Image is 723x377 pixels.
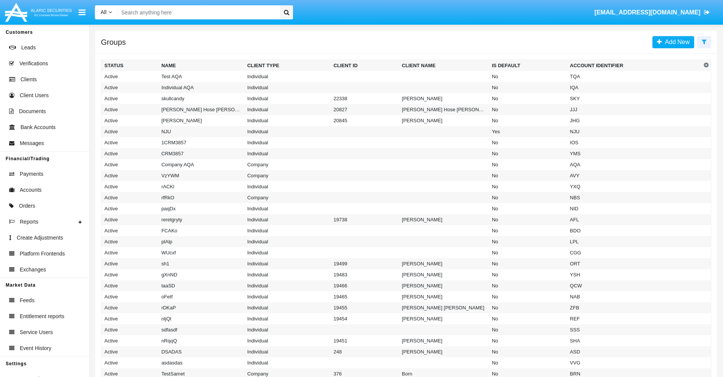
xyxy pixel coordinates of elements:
[567,104,702,115] td: JJJ
[158,203,244,214] td: paqDx
[158,82,244,93] td: Individual AQA
[244,313,330,324] td: Individual
[101,214,159,225] td: Active
[158,214,244,225] td: reretgryty
[101,269,159,280] td: Active
[331,93,399,104] td: 22338
[158,60,244,71] th: Name
[101,82,159,93] td: Active
[101,39,126,45] h5: Groups
[158,181,244,192] td: rACKl
[567,60,702,71] th: Account Identifier
[244,247,330,258] td: Individual
[567,313,702,324] td: REF
[244,357,330,368] td: Individual
[20,266,46,274] span: Exchanges
[567,159,702,170] td: AQA
[567,115,702,126] td: JHG
[489,159,567,170] td: No
[244,93,330,104] td: Individual
[567,302,702,313] td: ZFB
[158,159,244,170] td: Company AQA
[489,60,567,71] th: Is Default
[567,280,702,291] td: QCW
[20,139,44,147] span: Messages
[331,258,399,269] td: 19499
[567,236,702,247] td: LPL
[158,324,244,335] td: sdfasdf
[399,93,489,104] td: [PERSON_NAME]
[489,181,567,192] td: No
[158,269,244,280] td: gXnND
[567,93,702,104] td: SKY
[101,302,159,313] td: Active
[399,258,489,269] td: [PERSON_NAME]
[594,9,700,16] span: [EMAIL_ADDRESS][DOMAIN_NAME]
[158,93,244,104] td: skullcandy
[158,291,244,302] td: oFetf
[489,269,567,280] td: No
[331,302,399,313] td: 19455
[20,312,65,320] span: Entitlement reports
[489,104,567,115] td: No
[158,225,244,236] td: FCAKo
[101,9,107,15] span: All
[489,346,567,357] td: No
[158,247,244,258] td: WUcxf
[158,258,244,269] td: sh1
[662,39,690,45] span: Add New
[19,202,35,210] span: Orders
[331,313,399,324] td: 19454
[399,313,489,324] td: [PERSON_NAME]
[567,225,702,236] td: BDO
[20,344,51,352] span: Event History
[489,280,567,291] td: No
[244,225,330,236] td: Individual
[101,247,159,258] td: Active
[399,269,489,280] td: [PERSON_NAME]
[567,269,702,280] td: YSH
[567,247,702,258] td: CGG
[244,346,330,357] td: Individual
[331,214,399,225] td: 19738
[489,302,567,313] td: No
[244,302,330,313] td: Individual
[244,104,330,115] td: Individual
[489,192,567,203] td: No
[20,123,56,131] span: Bank Accounts
[591,2,714,23] a: [EMAIL_ADDRESS][DOMAIN_NAME]
[101,324,159,335] td: Active
[21,44,36,52] span: Leads
[244,214,330,225] td: Individual
[244,192,330,203] td: Company
[101,126,159,137] td: Active
[101,71,159,82] td: Active
[20,76,37,84] span: Clients
[101,170,159,181] td: Active
[399,60,489,71] th: Client Name
[244,82,330,93] td: Individual
[101,192,159,203] td: Active
[331,104,399,115] td: 20827
[489,137,567,148] td: No
[244,115,330,126] td: Individual
[489,324,567,335] td: No
[331,335,399,346] td: 19451
[158,148,244,159] td: CRM3857
[20,297,35,304] span: Feeds
[567,258,702,269] td: ORT
[489,126,567,137] td: Yes
[399,335,489,346] td: [PERSON_NAME]
[101,159,159,170] td: Active
[244,335,330,346] td: Individual
[244,236,330,247] td: Individual
[244,258,330,269] td: Individual
[567,126,702,137] td: NJU
[101,291,159,302] td: Active
[399,115,489,126] td: [PERSON_NAME]
[244,148,330,159] td: Individual
[331,60,399,71] th: Client ID
[158,302,244,313] td: rDKaP
[101,280,159,291] td: Active
[158,280,244,291] td: taaSD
